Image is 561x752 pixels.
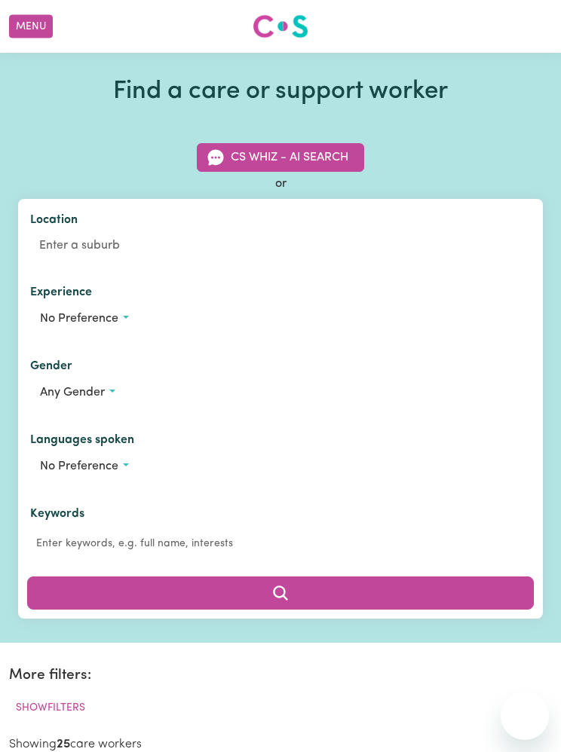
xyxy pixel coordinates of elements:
label: Location [30,211,78,232]
button: Search [27,576,534,610]
button: ShowFilters [9,696,92,720]
h2: More filters: [9,667,552,684]
label: Keywords [30,505,84,526]
label: Gender [30,357,72,378]
label: Experience [30,283,92,304]
h2: Showing care workers [9,738,552,752]
a: Careseekers logo [253,9,308,44]
input: Enter keywords, e.g. full name, interests [30,532,531,555]
h1: Find a care or support worker [18,77,543,107]
span: No preference [40,460,118,472]
b: 25 [57,738,70,750]
button: Worker language preferences [30,452,531,481]
span: Show [16,702,48,714]
div: or [18,175,543,193]
button: Menu [9,15,53,38]
span: Any gender [40,387,105,399]
button: CS Whiz - AI Search [197,143,364,172]
span: No preference [40,313,118,325]
iframe: Button to launch messaging window [501,692,549,740]
input: Enter a suburb [30,232,531,259]
label: Languages spoken [30,431,134,452]
img: Careseekers logo [253,13,308,40]
button: Worker experience options [30,304,531,333]
button: Worker gender preference [30,378,531,407]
